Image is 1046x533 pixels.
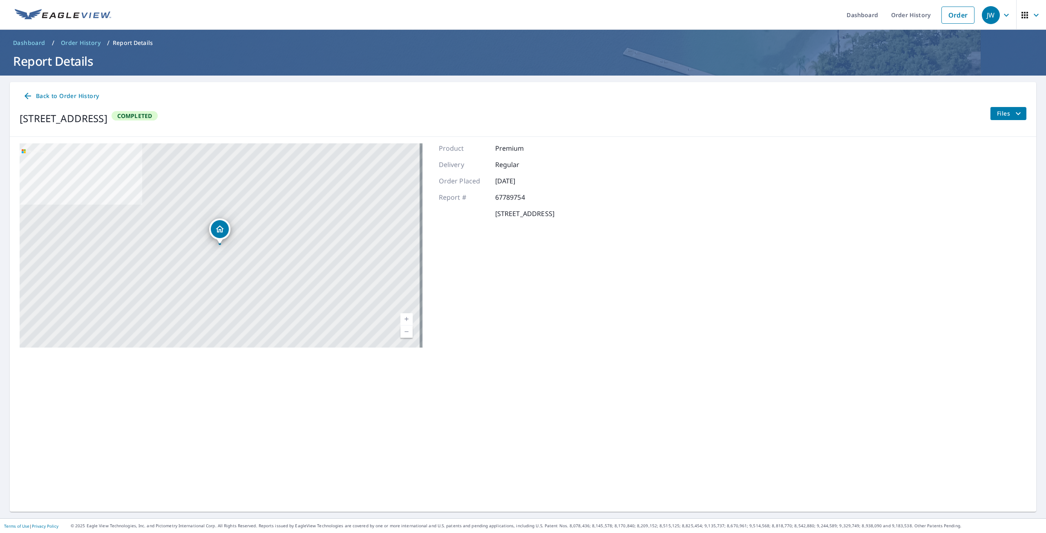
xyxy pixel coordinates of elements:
span: Order History [61,39,101,47]
p: Delivery [439,160,488,169]
p: Report # [439,192,488,202]
p: © 2025 Eagle View Technologies, Inc. and Pictometry International Corp. All Rights Reserved. Repo... [71,523,1042,529]
p: Order Placed [439,176,488,186]
a: Privacy Policy [32,523,58,529]
p: [DATE] [495,176,544,186]
a: Dashboard [10,36,49,49]
p: [STREET_ADDRESS] [495,209,554,219]
p: Report Details [113,39,153,47]
span: Dashboard [13,39,45,47]
p: Product [439,143,488,153]
div: [STREET_ADDRESS] [20,111,107,126]
a: Order History [58,36,104,49]
div: JW [982,6,1000,24]
p: | [4,524,58,529]
a: Order [941,7,974,24]
p: Regular [495,160,544,169]
a: Current Level 17, Zoom Out [400,326,413,338]
a: Current Level 17, Zoom In [400,313,413,326]
p: 67789754 [495,192,544,202]
span: Completed [112,112,157,120]
li: / [52,38,54,48]
span: Back to Order History [23,91,99,101]
nav: breadcrumb [10,36,1036,49]
a: Back to Order History [20,89,102,104]
li: / [107,38,110,48]
button: filesDropdownBtn-67789754 [990,107,1026,120]
h1: Report Details [10,53,1036,69]
a: Terms of Use [4,523,29,529]
div: Dropped pin, building 1, Residential property, 3315 S Taylor Ave Milwaukee, WI 53207 [209,219,230,244]
img: EV Logo [15,9,111,21]
span: Files [997,109,1023,118]
p: Premium [495,143,544,153]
